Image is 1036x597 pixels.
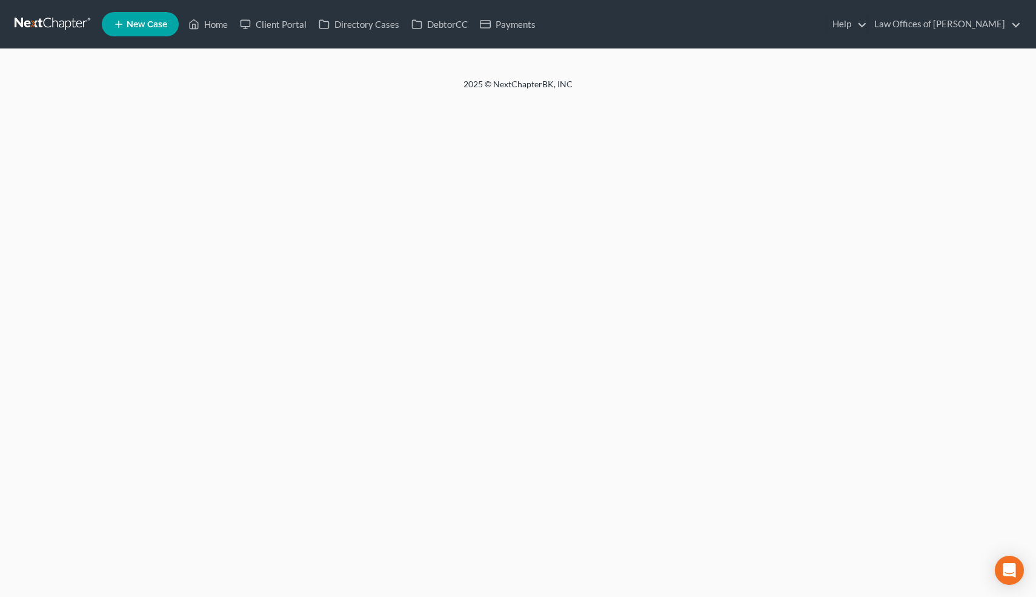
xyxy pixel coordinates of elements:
a: Home [182,13,234,35]
div: Open Intercom Messenger [995,556,1024,585]
new-legal-case-button: New Case [102,12,179,36]
a: Law Offices of [PERSON_NAME] [868,13,1021,35]
div: 2025 © NextChapterBK, INC [173,78,863,100]
a: DebtorCC [405,13,474,35]
a: Directory Cases [313,13,405,35]
a: Client Portal [234,13,313,35]
a: Help [826,13,867,35]
a: Payments [474,13,542,35]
